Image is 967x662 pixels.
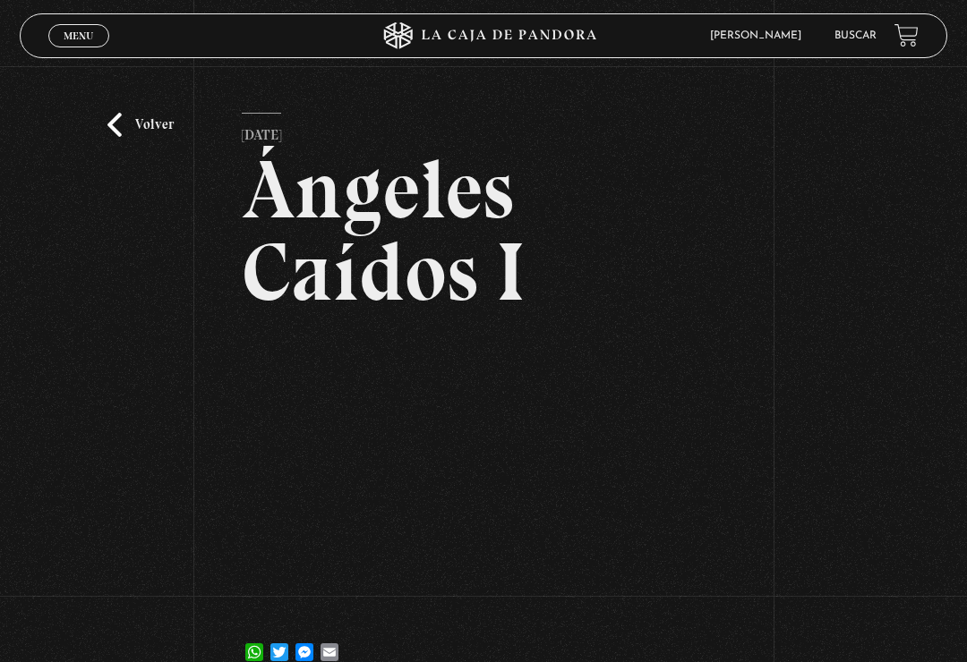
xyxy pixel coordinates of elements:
[894,23,919,47] a: View your shopping cart
[242,113,281,149] p: [DATE]
[64,30,93,41] span: Menu
[317,625,342,661] a: Email
[242,625,267,661] a: WhatsApp
[58,46,100,58] span: Cerrar
[242,149,724,313] h2: Ángeles Caídos I
[107,113,174,137] a: Volver
[701,30,819,41] span: [PERSON_NAME]
[267,625,292,661] a: Twitter
[292,625,317,661] a: Messenger
[834,30,877,41] a: Buscar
